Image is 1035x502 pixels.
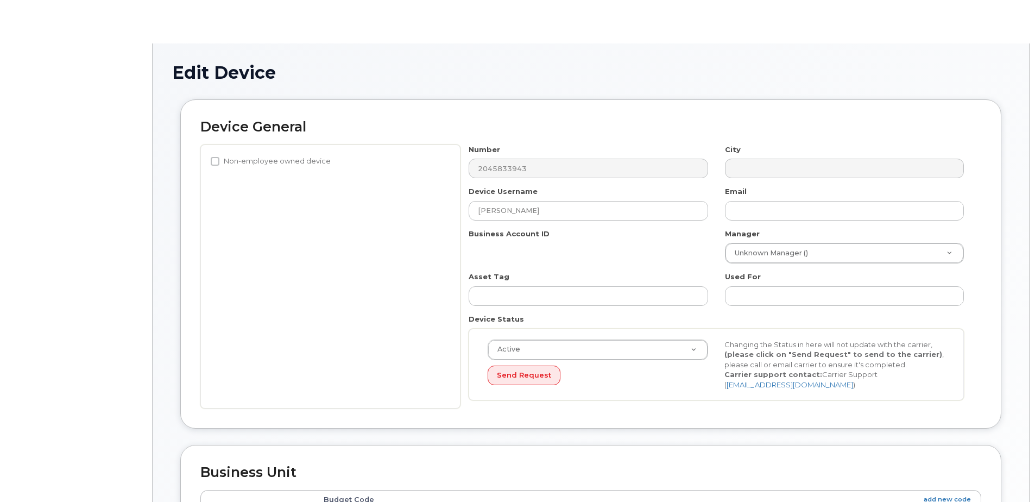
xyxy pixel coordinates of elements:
strong: Carrier support contact: [724,370,822,379]
label: Manager [725,229,760,239]
input: Non-employee owned device [211,157,219,166]
h1: Edit Device [172,63,1009,82]
a: Active [488,340,708,360]
a: [EMAIL_ADDRESS][DOMAIN_NAME] [727,380,853,389]
a: Unknown Manager () [725,243,963,263]
span: Active [491,344,520,354]
strong: (please click on "Send Request" to send to the carrier) [724,350,942,359]
h2: Device General [200,120,981,135]
label: Device Status [469,314,524,324]
label: City [725,145,741,155]
label: Asset Tag [469,272,509,282]
label: Email [725,186,747,197]
label: Used For [725,272,761,282]
div: Changing the Status in here will not update with the carrier, , please call or email carrier to e... [716,340,953,390]
label: Non-employee owned device [211,155,331,168]
h2: Business Unit [200,465,981,480]
button: Send Request [488,366,560,386]
span: Unknown Manager () [728,248,808,258]
label: Device Username [469,186,538,197]
label: Business Account ID [469,229,550,239]
label: Number [469,145,500,155]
